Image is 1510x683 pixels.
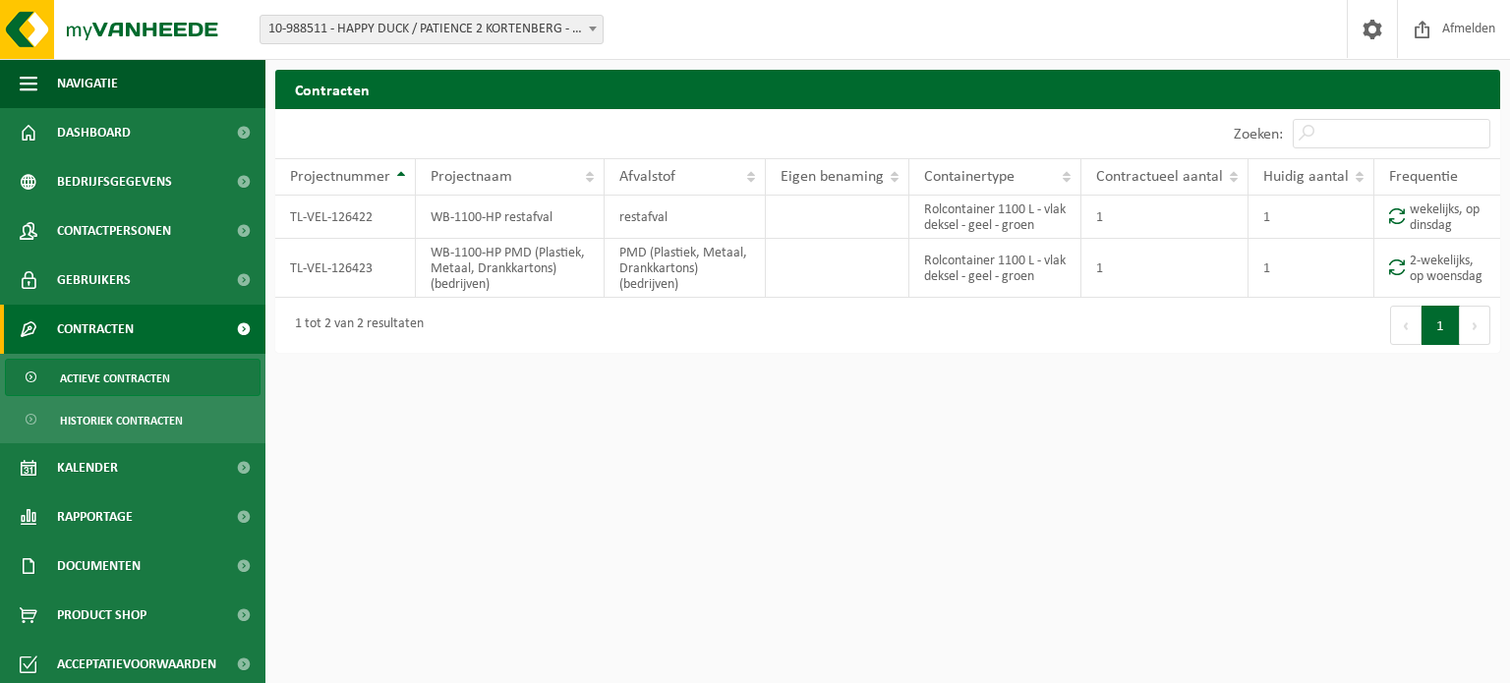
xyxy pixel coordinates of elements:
[290,169,390,185] span: Projectnummer
[605,239,765,298] td: PMD (Plastiek, Metaal, Drankkartons) (bedrijven)
[431,169,512,185] span: Projectnaam
[57,256,131,305] span: Gebruikers
[275,70,1500,108] h2: Contracten
[605,196,765,239] td: restafval
[1374,239,1500,298] td: 2-wekelijks, op woensdag
[619,169,675,185] span: Afvalstof
[275,196,416,239] td: TL-VEL-126422
[1374,196,1500,239] td: wekelijks, op dinsdag
[1081,239,1249,298] td: 1
[60,360,170,397] span: Actieve contracten
[1460,306,1490,345] button: Next
[57,108,131,157] span: Dashboard
[57,305,134,354] span: Contracten
[260,15,604,44] span: 10-988511 - HAPPY DUCK / PATIENCE 2 KORTENBERG - EVERBERG
[5,401,261,438] a: Historiek contracten
[909,239,1082,298] td: Rolcontainer 1100 L - vlak deksel - geel - groen
[1263,169,1349,185] span: Huidig aantal
[416,196,605,239] td: WB-1100-HP restafval
[909,196,1082,239] td: Rolcontainer 1100 L - vlak deksel - geel - groen
[1390,306,1422,345] button: Previous
[57,443,118,492] span: Kalender
[275,239,416,298] td: TL-VEL-126423
[1249,239,1374,298] td: 1
[416,239,605,298] td: WB-1100-HP PMD (Plastiek, Metaal, Drankkartons) (bedrijven)
[60,402,183,439] span: Historiek contracten
[1234,127,1283,142] label: Zoeken:
[1422,306,1460,345] button: 1
[57,59,118,108] span: Navigatie
[781,169,884,185] span: Eigen benaming
[1249,196,1374,239] td: 1
[1389,169,1458,185] span: Frequentie
[57,492,133,541] span: Rapportage
[57,541,141,591] span: Documenten
[57,157,172,206] span: Bedrijfsgegevens
[285,308,424,343] div: 1 tot 2 van 2 resultaten
[57,591,146,640] span: Product Shop
[1096,169,1223,185] span: Contractueel aantal
[1081,196,1249,239] td: 1
[924,169,1015,185] span: Containertype
[5,359,261,396] a: Actieve contracten
[57,206,171,256] span: Contactpersonen
[261,16,603,43] span: 10-988511 - HAPPY DUCK / PATIENCE 2 KORTENBERG - EVERBERG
